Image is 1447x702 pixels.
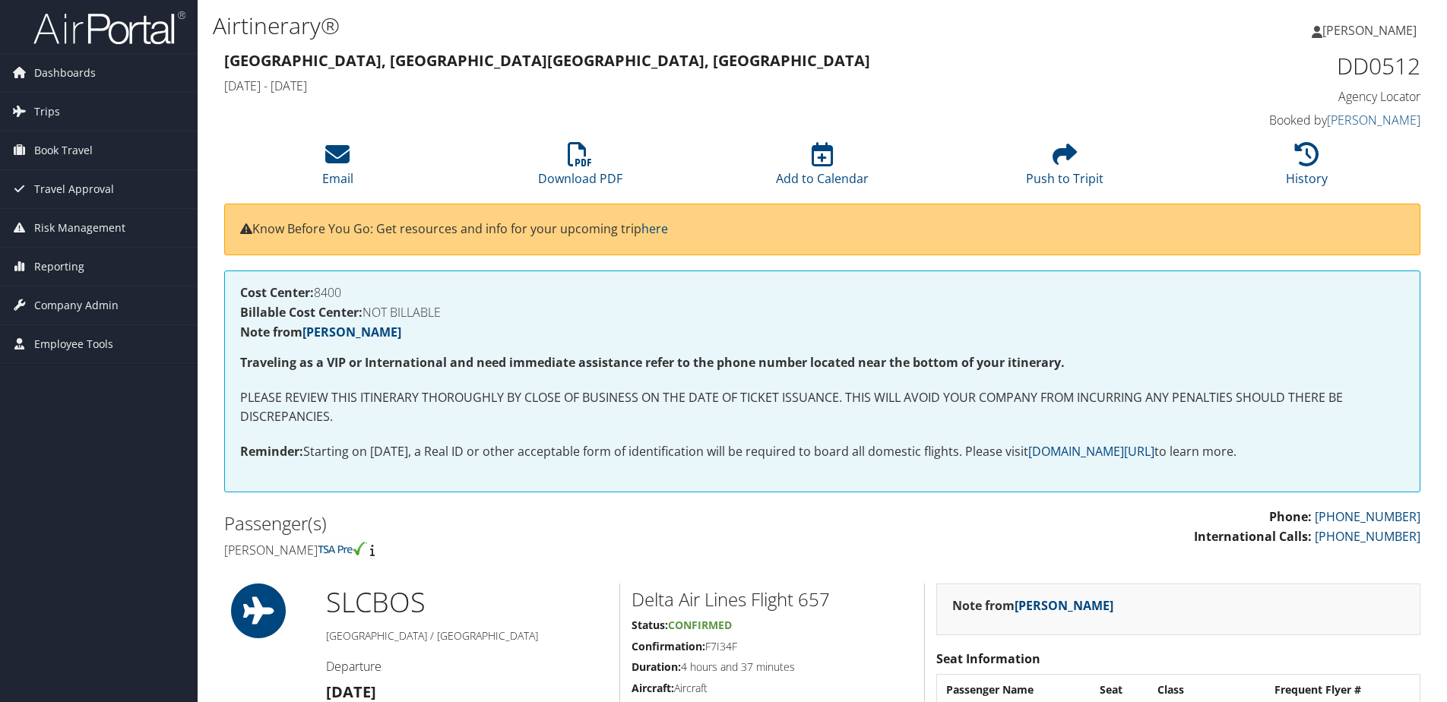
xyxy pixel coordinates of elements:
a: Email [322,150,353,187]
img: tsa-precheck.png [318,542,367,555]
span: Reporting [34,248,84,286]
h1: DD0512 [1138,50,1420,82]
h4: 8400 [240,286,1404,299]
strong: [GEOGRAPHIC_DATA], [GEOGRAPHIC_DATA] [GEOGRAPHIC_DATA], [GEOGRAPHIC_DATA] [224,50,870,71]
a: [PHONE_NUMBER] [1315,508,1420,525]
h4: NOT BILLABLE [240,306,1404,318]
h1: SLC BOS [326,583,608,621]
h5: 4 hours and 37 minutes [632,659,913,675]
span: Travel Approval [34,170,114,208]
span: Employee Tools [34,325,113,363]
strong: Cost Center: [240,284,314,301]
strong: Seat Information [936,650,1040,667]
h5: [GEOGRAPHIC_DATA] / [GEOGRAPHIC_DATA] [326,628,608,643]
h4: Departure [326,658,608,675]
strong: Confirmation: [632,639,705,653]
span: Confirmed [668,618,732,632]
span: Trips [34,93,60,131]
a: History [1286,150,1328,187]
span: Company Admin [34,286,119,324]
strong: Phone: [1269,508,1312,525]
span: Risk Management [34,209,125,247]
strong: International Calls: [1194,528,1312,545]
strong: Aircraft: [632,681,674,695]
a: [PERSON_NAME] [302,324,401,340]
h1: Airtinerary® [213,10,1025,42]
a: [DOMAIN_NAME][URL] [1028,443,1154,460]
strong: Duration: [632,659,681,674]
p: Starting on [DATE], a Real ID or other acceptable form of identification will be required to boar... [240,442,1404,462]
h4: Agency Locator [1138,88,1420,105]
p: Know Before You Go: Get resources and info for your upcoming trip [240,220,1404,239]
img: airportal-logo.png [33,10,185,46]
h5: Aircraft [632,681,913,696]
h5: F7I34F [632,639,913,654]
h4: [DATE] - [DATE] [224,77,1116,94]
strong: Status: [632,618,668,632]
span: Dashboards [34,54,96,92]
strong: Note from [240,324,401,340]
strong: Reminder: [240,443,303,460]
h4: [PERSON_NAME] [224,542,811,558]
a: [PERSON_NAME] [1327,112,1420,128]
p: PLEASE REVIEW THIS ITINERARY THOROUGHLY BY CLOSE OF BUSINESS ON THE DATE OF TICKET ISSUANCE. THIS... [240,388,1404,427]
strong: Billable Cost Center: [240,304,363,321]
a: Add to Calendar [776,150,869,187]
strong: Traveling as a VIP or International and need immediate assistance refer to the phone number locat... [240,354,1065,371]
a: [PERSON_NAME] [1015,597,1113,614]
a: [PERSON_NAME] [1312,8,1432,53]
a: Download PDF [538,150,622,187]
strong: [DATE] [326,681,376,702]
h2: Delta Air Lines Flight 657 [632,587,913,612]
h2: Passenger(s) [224,511,811,536]
span: [PERSON_NAME] [1322,22,1417,39]
a: Push to Tripit [1026,150,1103,187]
a: [PHONE_NUMBER] [1315,528,1420,545]
a: here [641,220,668,237]
span: Book Travel [34,131,93,169]
strong: Note from [952,597,1113,614]
h4: Booked by [1138,112,1420,128]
